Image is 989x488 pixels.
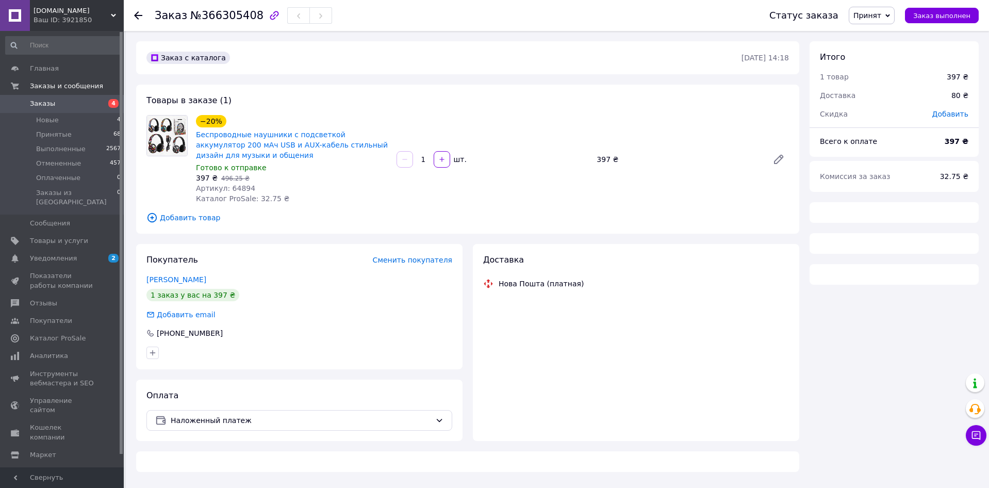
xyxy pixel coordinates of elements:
span: 496.25 ₴ [221,175,250,182]
div: Статус заказа [769,10,838,21]
div: −20% [196,115,226,127]
span: Товары и услуги [30,236,88,246]
span: Выполненные [36,144,86,154]
span: 457 [110,159,121,168]
span: Заказы из [GEOGRAPHIC_DATA] [36,188,117,207]
span: Оплаченные [36,173,80,183]
a: Редактировать [768,149,789,170]
span: Доставка [483,255,524,265]
span: Комиссия за заказ [820,172,891,181]
span: Оплата [146,391,178,400]
span: Доставка [820,91,855,100]
span: Готово к отправке [196,164,267,172]
span: Скидка [820,110,848,118]
span: 397 ₴ [196,174,218,182]
div: Добавить email [145,310,217,320]
span: Главная [30,64,59,73]
div: Вернуться назад [134,10,142,21]
span: Покупатель [146,255,198,265]
span: 32.75 ₴ [940,172,968,181]
span: Покупатели [30,316,72,326]
span: Каталог ProSale: 32.75 ₴ [196,194,289,203]
span: 4 [108,99,119,108]
span: Итого [820,52,845,62]
span: Заказы и сообщения [30,82,103,91]
span: №366305408 [190,9,263,22]
div: Ваш ID: 3921850 [34,15,124,25]
span: Наложенный платеж [171,415,431,426]
span: Маркет [30,450,56,460]
span: 4 [117,116,121,125]
div: Добавить email [156,310,217,320]
span: Аналитика [30,351,68,361]
a: [PERSON_NAME] [146,275,206,284]
span: Товары в заказе (1) [146,95,232,105]
span: Инструменты вебмастера и SEO [30,369,95,388]
div: 80 ₴ [945,84,975,107]
span: 0 [117,188,121,207]
div: 1 заказ у вас на 397 ₴ [146,289,239,301]
button: Чат с покупателем [966,425,986,446]
span: Уведомления [30,254,77,263]
span: Добавить товар [146,212,789,223]
span: Всего к оплате [820,137,877,145]
span: Новые [36,116,59,125]
div: [PHONE_NUMBER] [156,328,224,338]
span: Принятые [36,130,72,139]
span: 0 [117,173,121,183]
span: Показатели работы компании [30,271,95,290]
span: Принят [853,11,881,20]
span: Chudoshop.com.ua [34,6,111,15]
span: 2 [108,254,119,263]
div: Заказ с каталога [146,52,230,64]
span: 1 товар [820,73,849,81]
span: Каталог ProSale [30,334,86,343]
span: Кошелек компании [30,423,95,442]
a: Беспроводные наушники с подсветкой аккумулятор 200 мАч USB и AUX-кабель стильный дизайн для музык... [196,131,388,159]
span: Артикул: 64894 [196,184,255,192]
input: Поиск [5,36,122,55]
b: 397 ₴ [945,137,968,145]
span: Управление сайтом [30,396,95,415]
div: 397 ₴ [947,72,968,82]
span: Добавить [932,110,968,118]
span: Сообщения [30,219,70,228]
img: Беспроводные наушники с подсветкой аккумулятор 200 мАч USB и AUX-кабель стильный дизайн для музык... [147,116,187,156]
div: 397 ₴ [592,152,764,167]
button: Заказ выполнен [905,8,979,23]
span: Заказы [30,99,55,108]
span: Сменить покупателя [373,256,452,264]
div: шт. [451,154,468,165]
div: Нова Пошта (платная) [496,279,586,289]
span: Отмененные [36,159,81,168]
time: [DATE] 14:18 [741,54,789,62]
span: Отзывы [30,299,57,308]
span: 2567 [106,144,121,154]
span: 68 [113,130,121,139]
span: Заказ выполнен [913,12,970,20]
span: Заказ [155,9,187,22]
